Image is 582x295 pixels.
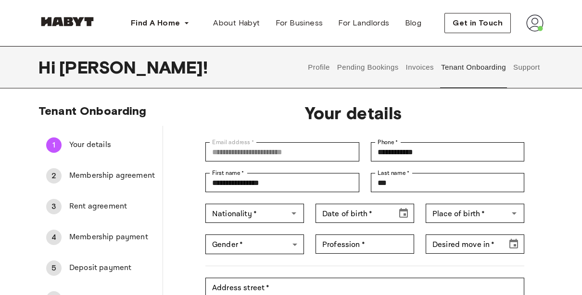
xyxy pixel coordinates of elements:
[307,46,331,88] button: Profile
[69,232,155,243] span: Membership payment
[268,13,331,33] a: For Business
[507,207,521,220] button: Open
[46,260,62,276] div: 5
[38,17,96,26] img: Habyt
[194,103,513,123] span: Your details
[453,17,503,29] span: Get in Touch
[212,138,254,147] label: Email address
[287,207,301,220] button: Open
[338,17,389,29] span: For Landlords
[205,173,359,192] div: First name
[38,195,163,218] div: 3Rent agreement
[38,134,163,157] div: 1Your details
[46,230,62,245] div: 4
[131,17,180,29] span: Find A Home
[378,169,410,177] label: Last name
[69,201,155,212] span: Rent agreement
[38,164,163,187] div: 2Membership agreement
[69,139,155,151] span: Your details
[504,234,523,254] button: Choose date
[371,173,524,192] div: Last name
[526,14,544,32] img: avatar
[405,46,435,88] button: Invoices
[38,257,163,280] div: 5Deposit payment
[38,226,163,249] div: 4Membership payment
[394,204,413,223] button: Choose date
[205,142,359,161] div: Email address
[444,13,511,33] button: Get in Touch
[212,169,244,177] label: First name
[213,17,260,29] span: About Habyt
[378,138,398,147] label: Phone
[123,13,197,33] button: Find A Home
[397,13,430,33] a: Blog
[38,104,147,118] span: Tenant Onboarding
[330,13,397,33] a: For Landlords
[405,17,422,29] span: Blog
[69,262,155,274] span: Deposit payment
[46,168,62,184] div: 2
[276,17,323,29] span: For Business
[205,13,267,33] a: About Habyt
[512,46,541,88] button: Support
[440,46,507,88] button: Tenant Onboarding
[69,170,155,182] span: Membership agreement
[316,234,414,254] div: Profession
[371,142,524,161] div: Phone
[304,46,544,88] div: user profile tabs
[336,46,400,88] button: Pending Bookings
[38,57,59,77] span: Hi
[46,199,62,214] div: 3
[59,57,208,77] span: [PERSON_NAME] !
[46,137,62,153] div: 1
